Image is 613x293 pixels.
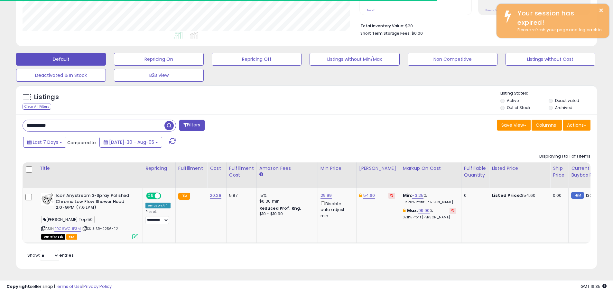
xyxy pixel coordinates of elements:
[553,165,566,179] div: Ship Price
[16,53,106,66] button: Default
[179,120,204,131] button: Filters
[145,165,173,172] div: Repricing
[367,8,376,12] small: Prev: 0
[507,105,530,110] label: Out of Stock
[320,165,354,172] div: Min Price
[33,139,58,145] span: Last 7 Days
[259,198,313,204] div: $0.30 min
[360,22,586,29] li: $20
[412,192,423,199] a: -3.25
[82,226,118,231] span: | SKU: SR-2256-E2
[418,207,430,214] a: 99.90
[507,98,519,103] label: Active
[229,165,254,179] div: Fulfillment Cost
[563,120,590,131] button: Actions
[41,193,54,206] img: 41ZRmpL7uzL._SL40_.jpg
[178,193,190,200] small: FBA
[497,120,531,131] button: Save View
[83,283,112,289] a: Privacy Policy
[229,193,252,198] div: 5.87
[41,216,95,223] span: [PERSON_NAME] Top 50
[360,23,404,29] b: Total Inventory Value:
[403,165,459,172] div: Markup on Cost
[27,252,74,258] span: Show: entries
[555,98,579,103] label: Deactivated
[464,193,484,198] div: 0
[571,192,584,199] small: FBM
[403,215,456,220] p: 37.11% Profit [PERSON_NAME]
[99,137,162,148] button: [DATE]-30 - Aug-05
[210,192,221,199] a: 20.28
[492,165,547,172] div: Listed Price
[109,139,154,145] span: [DATE]-30 - Aug-05
[210,165,224,172] div: Cost
[55,283,82,289] a: Terms of Use
[114,69,204,82] button: B2B View
[464,165,486,179] div: Fulfillable Quantity
[492,193,545,198] div: $54.60
[145,203,171,208] div: Amazon AI *
[34,93,59,102] h5: Listings
[580,283,607,289] span: 2025-08-14 16:35 GMT
[506,53,595,66] button: Listings without Cost
[6,283,30,289] strong: Copyright
[56,193,134,212] b: Icon Anystream 3-Spray Polished Chrome Low Flow Shower Head 2.0-GPM (7.6 LPM)
[66,234,77,240] span: FBA
[403,200,456,205] p: -2.20% Profit [PERSON_NAME]
[259,193,313,198] div: 15%
[500,90,597,96] p: Listing States:
[41,193,138,239] div: ASIN:
[571,165,604,179] div: Current Buybox Price
[403,192,413,198] b: Min:
[6,284,112,290] div: seller snap | |
[539,153,590,160] div: Displaying 1 to 1 of 1 items
[532,120,562,131] button: Columns
[400,162,461,188] th: The percentage added to the cost of goods (COGS) that forms the calculator for Min & Max prices.
[54,226,81,232] a: B0C6WCHP3M
[160,193,171,199] span: OFF
[363,192,375,199] a: 54.60
[67,140,97,146] span: Compared to:
[212,53,302,66] button: Repricing Off
[553,193,563,198] div: 0.00
[586,192,592,198] span: 130
[403,193,456,205] div: %
[16,69,106,82] button: Deactivated & In Stock
[40,165,140,172] div: Title
[492,192,521,198] b: Listed Price:
[513,27,604,33] div: Please refresh your page and log back in
[555,105,572,110] label: Archived
[320,192,332,199] a: 29.99
[360,31,411,36] b: Short Term Storage Fees:
[485,8,498,12] small: Prev: N/A
[536,122,556,128] span: Columns
[23,104,51,110] div: Clear All Filters
[145,210,171,224] div: Preset:
[147,193,155,199] span: ON
[259,165,315,172] div: Amazon Fees
[114,53,204,66] button: Repricing On
[412,30,423,36] span: $0.00
[513,9,604,27] div: Your session has expired!
[41,234,65,240] span: All listings that are currently out of stock and unavailable for purchase on Amazon
[359,165,397,172] div: [PERSON_NAME]
[320,200,351,219] div: Disable auto adjust min
[178,165,204,172] div: Fulfillment
[599,6,604,14] button: ×
[310,53,399,66] button: Listings without Min/Max
[408,53,497,66] button: Non Competitive
[23,137,66,148] button: Last 7 Days
[259,206,302,211] b: Reduced Prof. Rng.
[407,207,418,214] b: Max:
[259,211,313,217] div: $10 - $10.90
[259,172,263,178] small: Amazon Fees.
[403,208,456,220] div: %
